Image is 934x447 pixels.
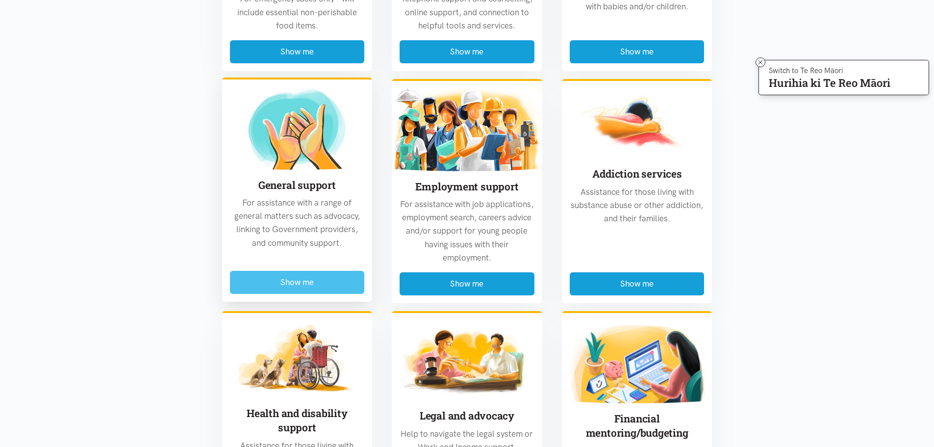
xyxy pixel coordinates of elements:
[570,167,705,181] h3: Addiction services
[400,409,534,423] h3: Legal and advocacy
[570,412,705,441] h3: Financial mentoring/budgeting
[230,178,365,192] h3: General support
[400,198,534,264] p: For assistance with job applications, employment search, careers advice and/or support for young ...
[400,180,534,194] h3: Employment support
[230,196,365,250] p: For assistance with a range of general matters such as advocacy, linking to Government providers,...
[570,40,705,63] button: Show me
[230,406,365,435] h3: Health and disability support
[230,271,365,294] button: Show me
[769,79,890,87] p: Hurihia ki Te Reo Māori
[400,40,534,63] button: Show me
[570,185,705,226] p: Assistance for those living with substance abuse or other addiction, and their families.
[230,40,365,63] button: Show me
[570,272,705,295] button: Show me
[769,68,890,74] p: Switch to Te Reo Māori
[400,272,534,295] button: Show me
